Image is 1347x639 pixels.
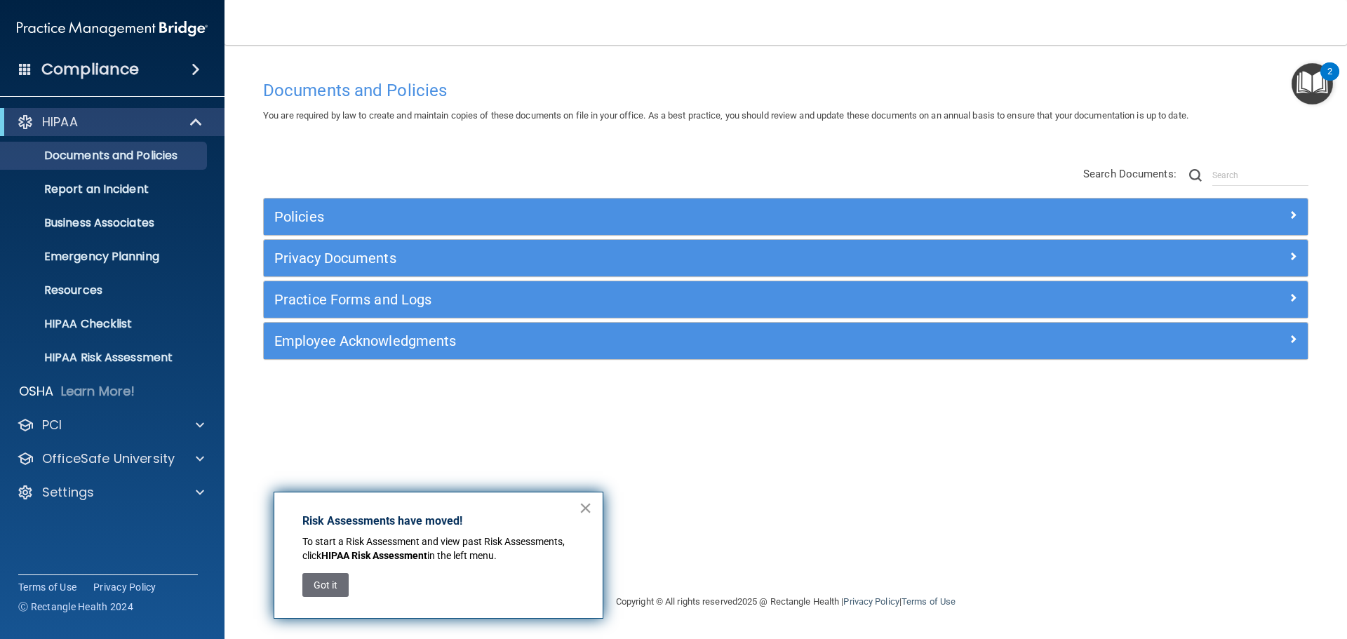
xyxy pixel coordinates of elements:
[42,450,175,467] p: OfficeSafe University
[902,596,956,607] a: Terms of Use
[9,149,201,163] p: Documents and Policies
[530,579,1042,624] div: Copyright © All rights reserved 2025 @ Rectangle Health | |
[843,596,899,607] a: Privacy Policy
[263,110,1188,121] span: You are required by law to create and maintain copies of these documents on file in your office. ...
[274,209,1036,224] h5: Policies
[1212,165,1308,186] input: Search
[9,351,201,365] p: HIPAA Risk Assessment
[9,283,201,297] p: Resources
[42,114,78,130] p: HIPAA
[274,333,1036,349] h5: Employee Acknowledgments
[17,15,208,43] img: PMB logo
[9,182,201,196] p: Report an Incident
[302,573,349,597] button: Got it
[42,417,62,433] p: PCI
[61,383,135,400] p: Learn More!
[263,81,1308,100] h4: Documents and Policies
[1189,169,1202,182] img: ic-search.3b580494.png
[321,550,427,561] strong: HIPAA Risk Assessment
[302,536,567,561] span: To start a Risk Assessment and view past Risk Assessments, click
[42,484,94,501] p: Settings
[41,60,139,79] h4: Compliance
[579,497,592,519] button: Close
[93,580,156,594] a: Privacy Policy
[274,292,1036,307] h5: Practice Forms and Logs
[427,550,497,561] span: in the left menu.
[1327,72,1332,90] div: 2
[1292,63,1333,105] button: Open Resource Center, 2 new notifications
[18,600,133,614] span: Ⓒ Rectangle Health 2024
[9,250,201,264] p: Emergency Planning
[9,216,201,230] p: Business Associates
[9,317,201,331] p: HIPAA Checklist
[302,514,462,527] strong: Risk Assessments have moved!
[274,250,1036,266] h5: Privacy Documents
[1083,168,1177,180] span: Search Documents:
[18,580,76,594] a: Terms of Use
[19,383,54,400] p: OSHA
